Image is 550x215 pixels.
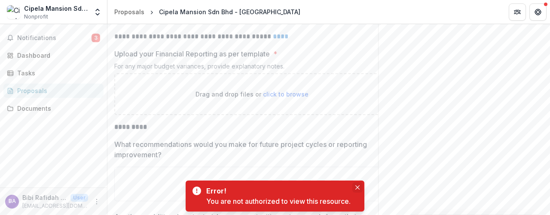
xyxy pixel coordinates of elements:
button: Get Help [529,3,547,21]
a: Proposals [111,6,148,18]
div: Bibi Rafidah Mohd Amin [9,199,16,204]
button: Notifications3 [3,31,104,45]
a: Dashboard [3,48,104,62]
button: More [92,196,102,207]
div: Tasks [17,69,97,78]
span: Nonprofit [24,13,48,21]
a: Proposals [3,84,104,98]
p: Bibi Rafidah [PERSON_NAME] [22,193,67,202]
span: click to browse [263,90,309,98]
div: Cipela Mansion Sdn Bhd - [GEOGRAPHIC_DATA] [159,7,300,16]
nav: breadcrumb [111,6,304,18]
p: What recommendations would you make for future project cycles or reporting improvement? [114,139,384,160]
p: Drag and drop files or [196,90,309,99]
a: Tasks [3,66,104,80]
p: [EMAIL_ADDRESS][DOMAIN_NAME] [22,202,88,210]
p: Upload your Financial Reporting as per template [114,49,270,59]
p: User [70,194,88,202]
div: For any major budget variances, provide explanatory notes. [114,62,389,73]
a: Documents [3,101,104,115]
div: Documents [17,104,97,113]
div: Proposals [114,7,144,16]
img: Cipela Mansion Sdn Bhd [7,5,21,19]
span: Notifications [17,34,92,42]
button: Open entity switcher [92,3,104,21]
button: Partners [509,3,526,21]
div: Dashboard [17,51,97,60]
div: Cipela Mansion Sdn Bhd [24,4,88,13]
div: Error! [206,186,347,196]
div: You are not authorized to view this resource. [206,196,351,206]
span: 3 [92,34,100,42]
div: Proposals [17,86,97,95]
button: Close [352,182,363,193]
